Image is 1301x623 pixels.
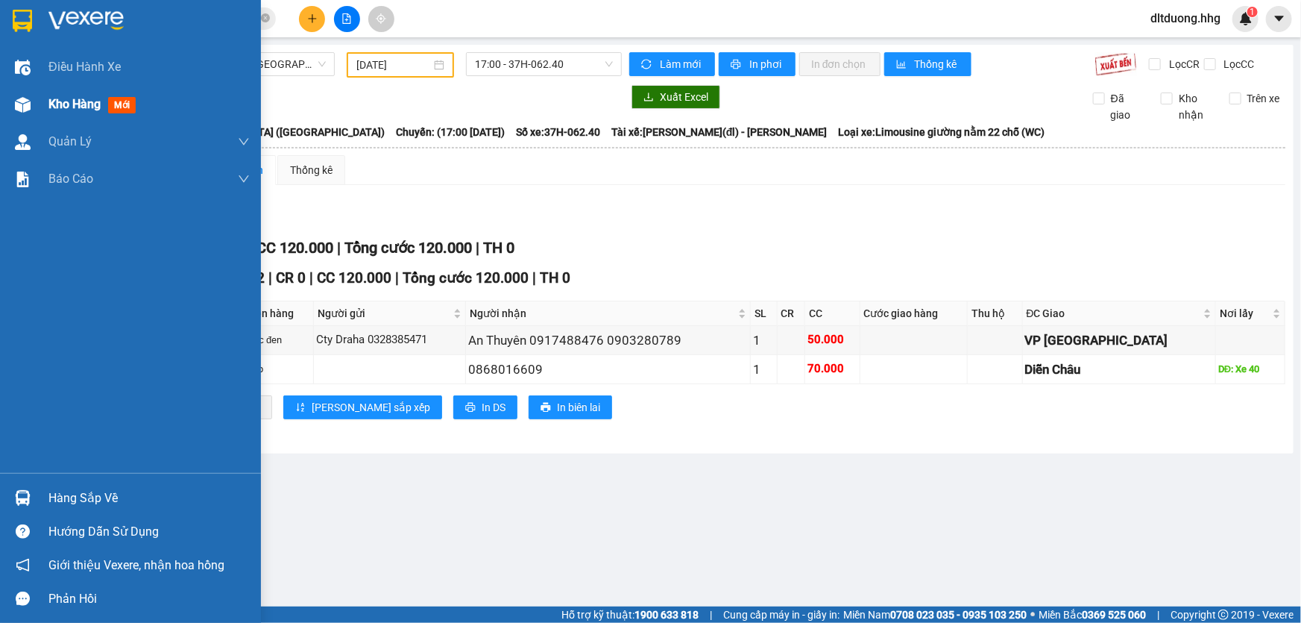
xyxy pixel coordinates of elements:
th: Tên hàng [246,301,314,326]
button: file-add [334,6,360,32]
span: sort-ascending [295,402,306,414]
span: Lọc CC [1218,56,1257,72]
th: Thu hộ [968,301,1022,326]
div: xốp [248,362,311,377]
span: Tổng cước 120.000 [403,269,529,287]
strong: 0708 023 035 - 0935 103 250 [890,609,1027,621]
div: Hướng dẫn sử dụng [48,521,250,543]
span: Loại xe: Limousine giường nằm 22 chỗ (WC) [839,124,1045,140]
span: | [337,239,341,257]
th: Cước giao hàng [860,301,968,326]
span: In DS [482,399,505,416]
span: Người nhận [470,305,735,322]
span: 17:00 - 37H-062.40 [475,53,613,75]
span: Miền Bắc [1039,607,1146,623]
span: Kho nhận [1173,90,1217,123]
button: syncLàm mới [629,52,715,76]
span: question-circle [16,525,30,539]
span: | [476,239,479,257]
span: Miền Nam [843,607,1027,623]
img: 9k= [1094,52,1137,76]
span: printer [731,59,743,71]
span: Kho hàng [48,97,101,111]
strong: 1900 633 818 [634,609,699,621]
button: plus [299,6,325,32]
span: Điều hành xe [48,57,121,76]
span: Báo cáo [48,169,93,188]
span: | [309,269,313,287]
div: Phản hồi [48,588,250,610]
span: Tổng cước 120.000 [344,239,472,257]
span: down [238,173,250,185]
span: notification [16,558,30,572]
span: message [16,592,30,606]
span: Tài xế: [PERSON_NAME](đl) - [PERSON_NAME] [611,124,828,140]
span: Người gửi [318,305,450,322]
span: 1 [1250,7,1255,17]
strong: 0369 525 060 [1082,609,1146,621]
span: printer [465,402,476,414]
span: Cung cấp máy in - giấy in: [723,607,839,623]
img: warehouse-icon [15,134,31,150]
div: 0868016609 [468,360,748,380]
div: Diễn Châu [1025,360,1214,380]
div: An Thuyên 0917488476 0903280789 [468,331,748,351]
span: aim [376,13,386,24]
span: copyright [1218,610,1229,620]
button: In đơn chọn [799,52,881,76]
img: solution-icon [15,172,31,187]
span: Giới thiệu Vexere, nhận hoa hồng [48,556,224,575]
span: close-circle [261,13,270,22]
span: In phơi [749,56,784,72]
span: Chuyến: (17:00 [DATE]) [396,124,505,140]
span: Số xe: 37H-062.40 [516,124,600,140]
span: CC 120.000 [256,239,333,257]
sup: 1 [1247,7,1258,17]
img: logo-vxr [13,10,32,32]
th: SL [751,301,777,326]
div: 70.000 [807,360,857,378]
div: VP [GEOGRAPHIC_DATA] [1025,331,1214,351]
div: bọc đen [248,333,311,348]
img: warehouse-icon [15,97,31,113]
button: printerIn biên lai [529,395,612,419]
button: printerIn phơi [719,52,796,76]
span: Lọc CR [1163,56,1202,72]
div: Hàng sắp về [48,487,250,510]
span: | [268,269,272,287]
span: Xuất Excel [660,89,708,105]
span: CR 0 [276,269,306,287]
span: file-add [341,13,352,24]
span: mới [108,97,136,113]
span: ĐC Giao [1027,305,1201,322]
img: warehouse-icon [15,490,31,506]
span: plus [307,13,318,24]
div: 1 [753,331,774,351]
span: ⚪️ [1030,612,1035,618]
span: [PERSON_NAME] sắp xếp [312,399,430,416]
div: DĐ: Xe 40 [1218,362,1282,377]
span: Đã giao [1105,90,1150,123]
div: Cty Draha 0328385471 [316,331,463,349]
span: Trên xe [1241,90,1286,107]
span: Hỗ trợ kỹ thuật: [561,607,699,623]
span: Thống kê [915,56,960,72]
button: downloadXuất Excel [631,85,720,109]
span: Nơi lấy [1220,305,1270,322]
button: aim [368,6,394,32]
span: down [238,136,250,148]
button: sort-ascending[PERSON_NAME] sắp xếp [283,395,442,419]
div: 50.000 [807,331,857,349]
span: TH 0 [540,269,570,287]
span: bar-chart [896,59,909,71]
div: 1 [753,360,774,380]
img: icon-new-feature [1239,12,1253,25]
span: caret-down [1273,12,1286,25]
div: Thống kê [290,162,333,178]
span: printer [541,402,551,414]
span: Làm mới [660,56,703,72]
span: sync [641,59,654,71]
span: | [532,269,536,287]
span: | [1157,607,1159,623]
button: bar-chartThống kê [884,52,971,76]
